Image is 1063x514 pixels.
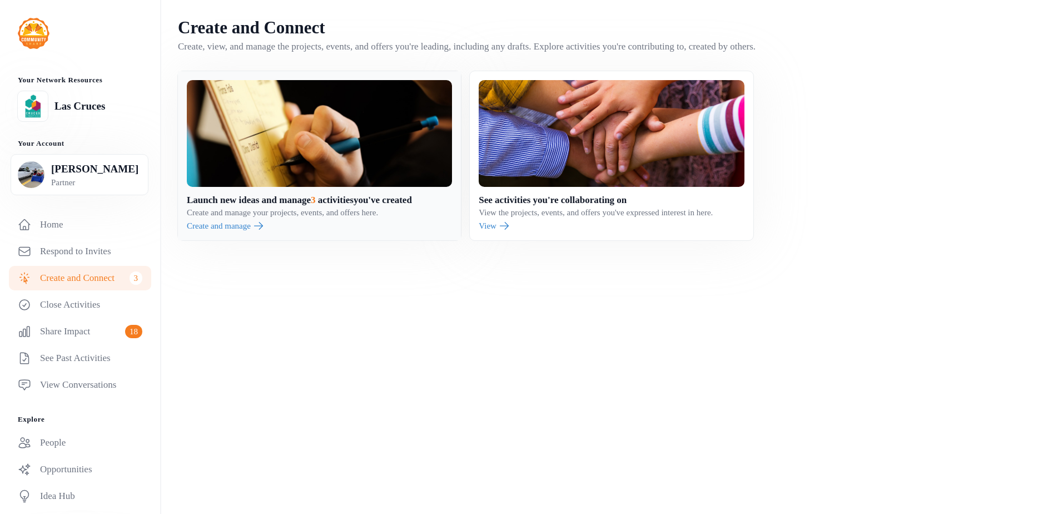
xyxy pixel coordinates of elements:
span: 18 [125,325,142,338]
h3: Explore [18,415,142,424]
a: Opportunities [9,457,151,482]
a: Idea Hub [9,484,151,508]
span: 3 [130,271,143,285]
div: Create, view, and manage the projects, events, and offers you're leading, including any drafts. E... [178,40,1045,53]
a: See Past Activities [9,346,151,370]
img: logo [18,18,49,49]
a: People [9,431,151,455]
a: Respond to Invites [9,239,151,264]
h3: Your Account [18,139,142,148]
img: logo [21,94,45,118]
a: Share Impact18 [9,319,151,344]
a: View Conversations [9,373,151,397]
a: Close Activities [9,293,151,317]
button: [PERSON_NAME]Partner [11,154,148,195]
span: [PERSON_NAME] [51,161,141,177]
a: Home [9,212,151,237]
a: Las Cruces [54,98,142,114]
span: Partner [51,177,141,188]
div: Create and Connect [178,18,1045,38]
a: Create and Connect3 [9,266,151,290]
h3: Your Network Resources [18,76,142,85]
